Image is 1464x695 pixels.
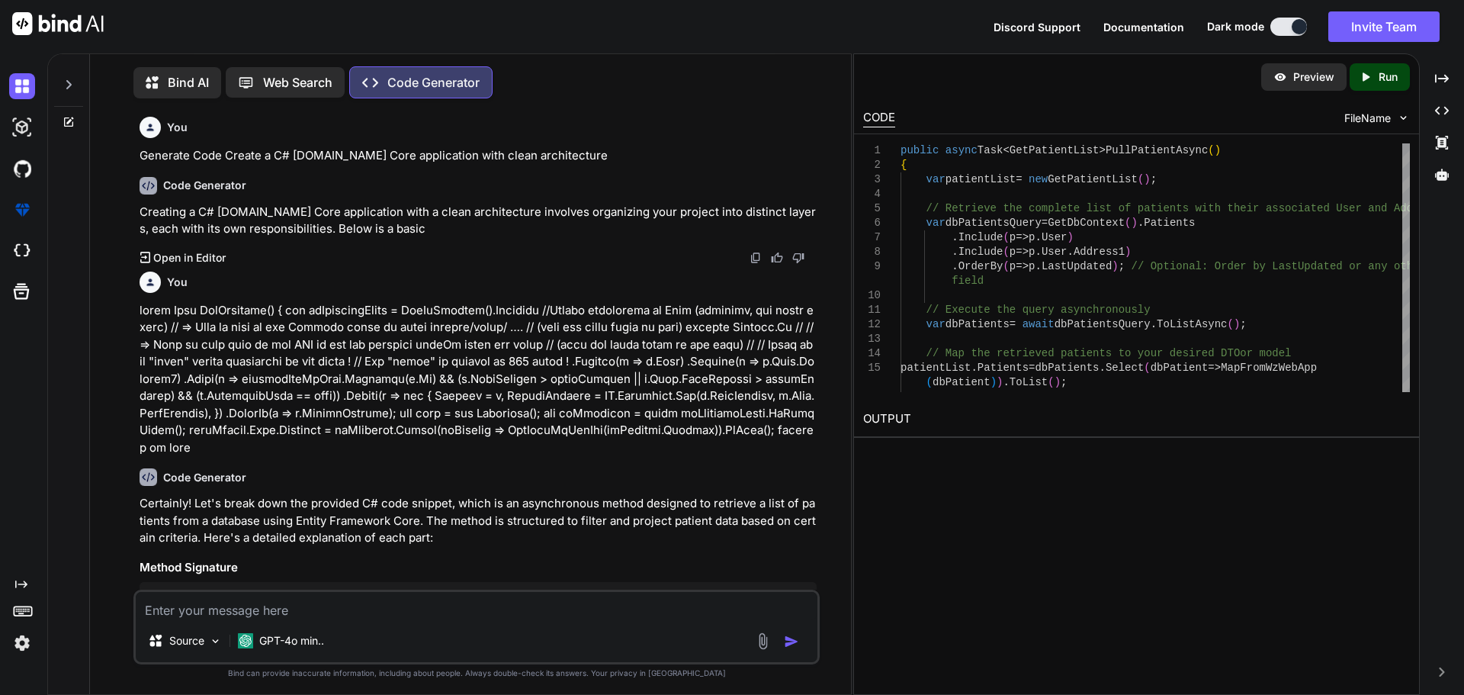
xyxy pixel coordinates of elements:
[863,332,881,346] div: 13
[1293,69,1334,85] p: Preview
[1344,111,1391,126] span: FileName
[209,635,222,648] img: Pick Models
[1042,246,1067,258] span: User
[1144,217,1195,229] span: Patients
[952,231,958,243] span: .
[863,230,881,245] div: 7
[863,158,881,172] div: 2
[952,246,958,258] span: .
[901,144,939,156] span: public
[1016,231,1029,243] span: =>
[977,144,1003,156] span: Task
[1054,376,1060,388] span: )
[140,147,817,165] p: Generate Code Create a C# [DOMAIN_NAME] Core application with clean architecture
[863,346,881,361] div: 14
[1227,318,1233,330] span: (
[1029,362,1035,374] span: =
[994,19,1080,35] button: Discord Support
[926,202,1246,214] span: // Retrieve the complete list of patients with the
[1138,217,1144,229] span: .
[153,250,226,265] p: Open in Editor
[9,197,35,223] img: premium
[1125,217,1131,229] span: (
[1003,260,1009,272] span: (
[771,252,783,264] img: like
[263,73,332,92] p: Web Search
[1144,362,1150,374] span: (
[863,172,881,187] div: 3
[1150,173,1156,185] span: ;
[1016,260,1029,272] span: =>
[1009,231,1015,243] span: p
[1003,231,1009,243] span: (
[1022,318,1054,330] span: await
[9,238,35,264] img: cloudideIcon
[1099,362,1105,374] span: .
[945,217,1041,229] span: dbPatientsQuery
[1048,173,1138,185] span: GetPatientList
[952,275,984,287] span: field
[140,559,817,577] h3: Method Signature
[9,156,35,182] img: githubDark
[1003,246,1009,258] span: (
[1234,318,1240,330] span: )
[863,187,881,201] div: 4
[1029,173,1048,185] span: new
[1397,111,1410,124] img: chevron down
[990,376,996,388] span: )
[1103,19,1184,35] button: Documentation
[863,259,881,274] div: 9
[259,633,324,648] p: GPT-4o min..
[1144,173,1150,185] span: )
[9,630,35,656] img: settings
[1328,11,1440,42] button: Invite Team
[958,260,1003,272] span: OrderBy
[1379,69,1398,85] p: Run
[901,159,907,171] span: {
[1106,144,1208,156] span: PullPatientAsync
[977,362,1028,374] span: Patients
[1035,260,1041,272] span: .
[163,470,246,485] h6: Code Generator
[1246,202,1444,214] span: ir associated User and Address1
[1240,318,1246,330] span: ;
[863,390,881,404] div: 16
[12,12,104,35] img: Bind AI
[163,178,246,193] h6: Code Generator
[926,376,932,388] span: (
[958,231,1003,243] span: Include
[971,362,977,374] span: .
[1074,246,1125,258] span: Address1
[1061,376,1067,388] span: ;
[863,109,895,127] div: CODE
[1118,260,1124,272] span: ;
[926,217,945,229] span: var
[140,204,817,238] p: Creating a C# [DOMAIN_NAME] Core application with a clean architecture involves organizing your p...
[1054,318,1150,330] span: dbPatientsQuery
[945,144,977,156] span: async
[1207,19,1264,34] span: Dark mode
[9,114,35,140] img: darkAi-studio
[1131,217,1137,229] span: )
[1003,376,1009,388] span: .
[387,73,480,92] p: Code Generator
[1029,231,1035,243] span: p
[168,73,209,92] p: Bind AI
[863,245,881,259] div: 8
[926,304,1150,316] span: // Execute the query asynchronously
[1035,231,1041,243] span: .
[1103,21,1184,34] span: Documentation
[1035,246,1041,258] span: .
[1042,260,1112,272] span: LastUpdated
[1221,362,1317,374] span: MapFromWzWebApp
[1150,362,1208,374] span: dbPatient
[1009,246,1015,258] span: p
[1112,260,1118,272] span: )
[958,246,1003,258] span: Include
[167,275,188,290] h6: You
[133,668,820,679] p: Bind can provide inaccurate information, including about people. Always double-check its answers....
[1106,362,1144,374] span: Select
[238,633,253,648] img: GPT-4o mini
[1009,260,1015,272] span: p
[1029,246,1035,258] span: p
